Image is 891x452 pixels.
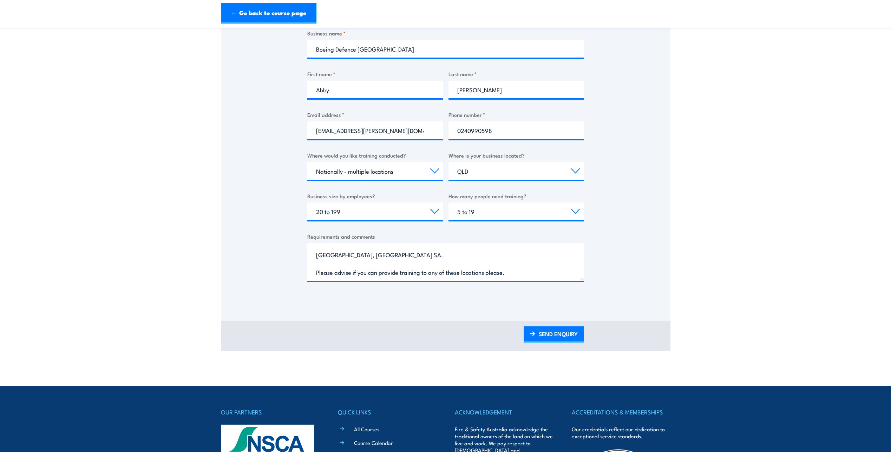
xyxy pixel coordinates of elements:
h4: OUR PARTNERS [221,407,319,417]
h4: QUICK LINKS [338,407,436,417]
label: Last name [448,70,584,78]
label: Where is your business located? [448,151,584,159]
label: First name [307,70,443,78]
a: All Courses [354,425,379,433]
label: Phone number [448,111,584,119]
label: Business size by employees? [307,192,443,200]
label: Business name [307,29,584,37]
label: Requirements and comments [307,232,584,240]
label: Email address [307,111,443,119]
h4: ACKNOWLEDGEMENT [455,407,553,417]
a: SEND ENQUIRY [524,326,584,343]
a: ← Go back to course page [221,3,316,24]
label: Where would you like training conducted? [307,151,443,159]
a: Course Calendar [354,439,393,446]
h4: ACCREDITATIONS & MEMBERSHIPS [572,407,670,417]
p: Our credentials reflect our dedication to exceptional service standards. [572,426,670,440]
label: How many people need training? [448,192,584,200]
